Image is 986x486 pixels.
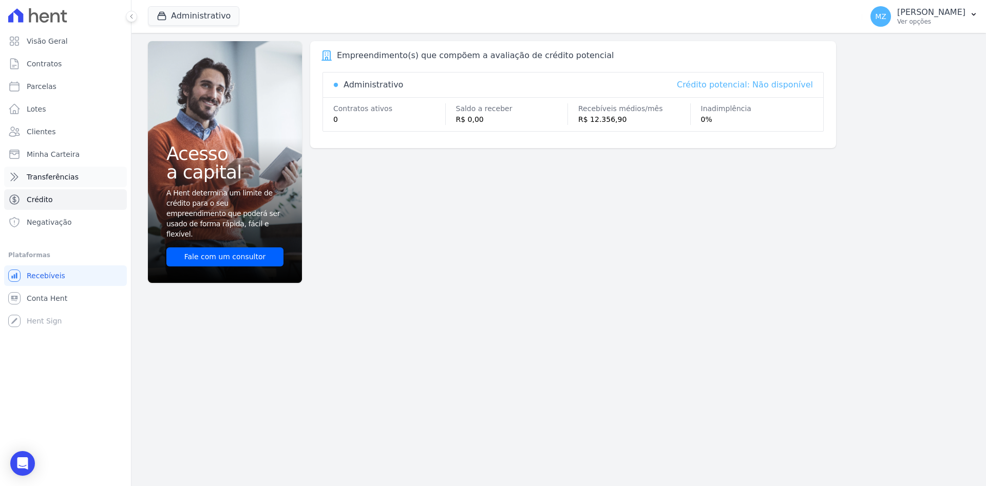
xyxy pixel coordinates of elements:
[27,127,55,137] span: Clientes
[4,99,127,119] a: Lotes
[897,17,965,26] p: Ver opções
[4,144,127,165] a: Minha Carteira
[148,6,239,26] button: Administrativo
[4,265,127,286] a: Recebíveis
[10,451,35,476] div: Open Intercom Messenger
[456,103,568,114] div: Saldo a receber
[4,121,127,142] a: Clientes
[4,189,127,210] a: Crédito
[875,13,886,20] span: MZ
[701,114,813,125] div: 0%
[27,172,79,182] span: Transferências
[4,76,127,97] a: Parcelas
[166,188,281,239] span: A Hent determina um limite de crédito para o seu empreendimento que poderá ser usado de forma ráp...
[27,149,80,159] span: Minha Carteira
[27,81,56,92] span: Parcelas
[333,103,445,114] div: Contratos ativos
[166,163,283,182] span: a capital
[578,114,690,125] div: R$ 12.356,90
[677,79,813,91] div: Crédito potencial: Não disponível
[701,103,813,114] div: Inadimplência
[578,103,690,114] div: Recebíveis médios/mês
[4,167,127,187] a: Transferências
[27,59,62,69] span: Contratos
[4,212,127,232] a: Negativação
[4,288,127,309] a: Conta Hent
[456,114,568,125] div: R$ 0,00
[166,145,283,163] span: Acesso
[897,7,965,17] p: [PERSON_NAME]
[337,49,614,62] div: Empreendimento(s) que compõem a avaliação de crédito potencial
[27,194,53,205] span: Crédito
[27,104,46,114] span: Lotes
[4,53,127,74] a: Contratos
[4,31,127,51] a: Visão Geral
[27,217,72,227] span: Negativação
[27,293,67,303] span: Conta Hent
[862,2,986,31] button: MZ [PERSON_NAME] Ver opções
[27,36,68,46] span: Visão Geral
[344,79,403,91] div: Administrativo
[166,247,283,266] a: Fale com um consultor
[27,271,65,281] span: Recebíveis
[333,114,445,125] div: 0
[8,249,123,261] div: Plataformas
